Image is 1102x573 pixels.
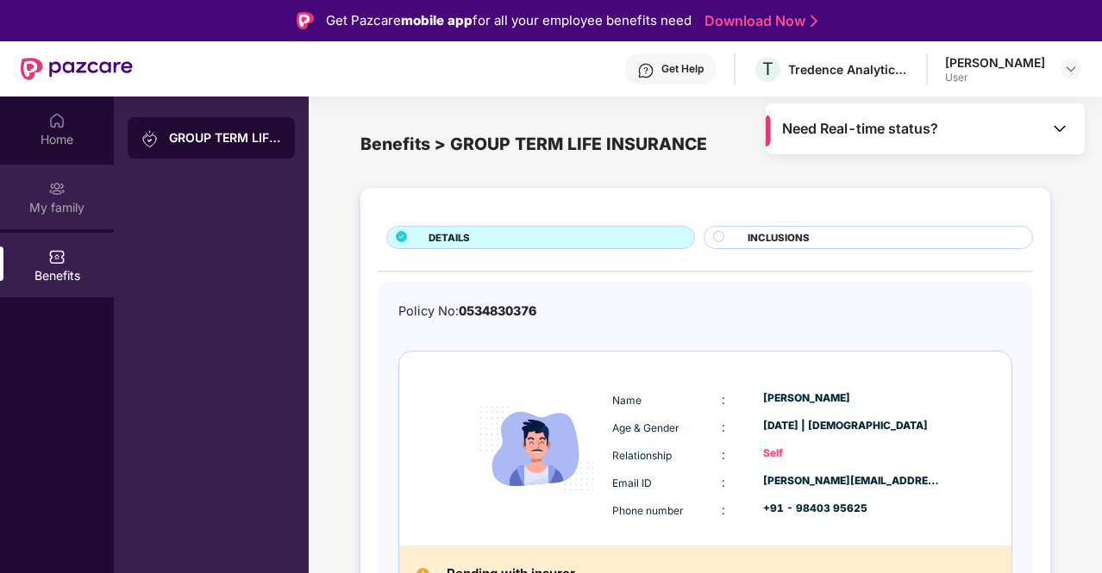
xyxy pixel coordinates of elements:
span: Email ID [612,476,652,489]
span: Name [612,394,642,407]
span: Need Real-time status? [782,120,938,138]
div: Policy No: [398,302,536,321]
span: T [762,59,773,79]
a: Download Now [704,12,812,30]
span: INCLUSIONS [748,230,810,246]
span: : [722,502,725,517]
div: [PERSON_NAME][EMAIL_ADDRESS][PERSON_NAME][DOMAIN_NAME] [763,473,941,489]
img: Toggle Icon [1051,120,1068,137]
img: New Pazcare Logo [21,58,133,80]
img: svg+xml;base64,PHN2ZyBpZD0iQmVuZWZpdHMiIHhtbG5zPSJodHRwOi8vd3d3LnczLm9yZy8yMDAwL3N2ZyIgd2lkdGg9Ij... [48,248,66,265]
img: Logo [297,12,314,29]
span: : [722,392,725,407]
div: [DATE] | [DEMOGRAPHIC_DATA] [763,418,941,434]
div: Get Help [661,62,704,76]
span: : [722,447,725,462]
span: : [722,420,725,434]
div: User [945,71,1045,84]
img: svg+xml;base64,PHN2ZyBpZD0iRHJvcGRvd24tMzJ4MzIiIHhtbG5zPSJodHRwOi8vd3d3LnczLm9yZy8yMDAwL3N2ZyIgd2... [1064,62,1078,76]
img: icon [466,377,608,520]
img: Stroke [811,12,817,30]
div: Benefits > GROUP TERM LIFE INSURANCE [360,131,1050,158]
span: 0534830376 [459,303,536,318]
span: Age & Gender [612,421,679,434]
span: : [722,475,725,489]
div: Tredence Analytics Solutions Private Limited [788,61,909,78]
span: Relationship [612,449,672,462]
img: svg+xml;base64,PHN2ZyBpZD0iSGVscC0zMngzMiIgeG1sbnM9Imh0dHA6Ly93d3cudzMub3JnLzIwMDAvc3ZnIiB3aWR0aD... [637,62,654,79]
span: Phone number [612,504,684,517]
img: svg+xml;base64,PHN2ZyB3aWR0aD0iMjAiIGhlaWdodD0iMjAiIHZpZXdCb3g9IjAgMCAyMCAyMCIgZmlsbD0ibm9uZSIgeG... [141,130,159,147]
div: [PERSON_NAME] [763,390,941,407]
div: Self [763,445,941,462]
div: GROUP TERM LIFE INSURANCE [169,129,281,146]
div: [PERSON_NAME] [945,54,1045,71]
img: svg+xml;base64,PHN2ZyBpZD0iSG9tZSIgeG1sbnM9Imh0dHA6Ly93d3cudzMub3JnLzIwMDAvc3ZnIiB3aWR0aD0iMjAiIG... [48,112,66,129]
strong: mobile app [401,12,473,28]
img: svg+xml;base64,PHN2ZyB3aWR0aD0iMjAiIGhlaWdodD0iMjAiIHZpZXdCb3g9IjAgMCAyMCAyMCIgZmlsbD0ibm9uZSIgeG... [48,180,66,197]
span: DETAILS [429,230,470,246]
div: +91 - 98403 95625 [763,501,941,517]
div: Get Pazcare for all your employee benefits need [326,10,692,31]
